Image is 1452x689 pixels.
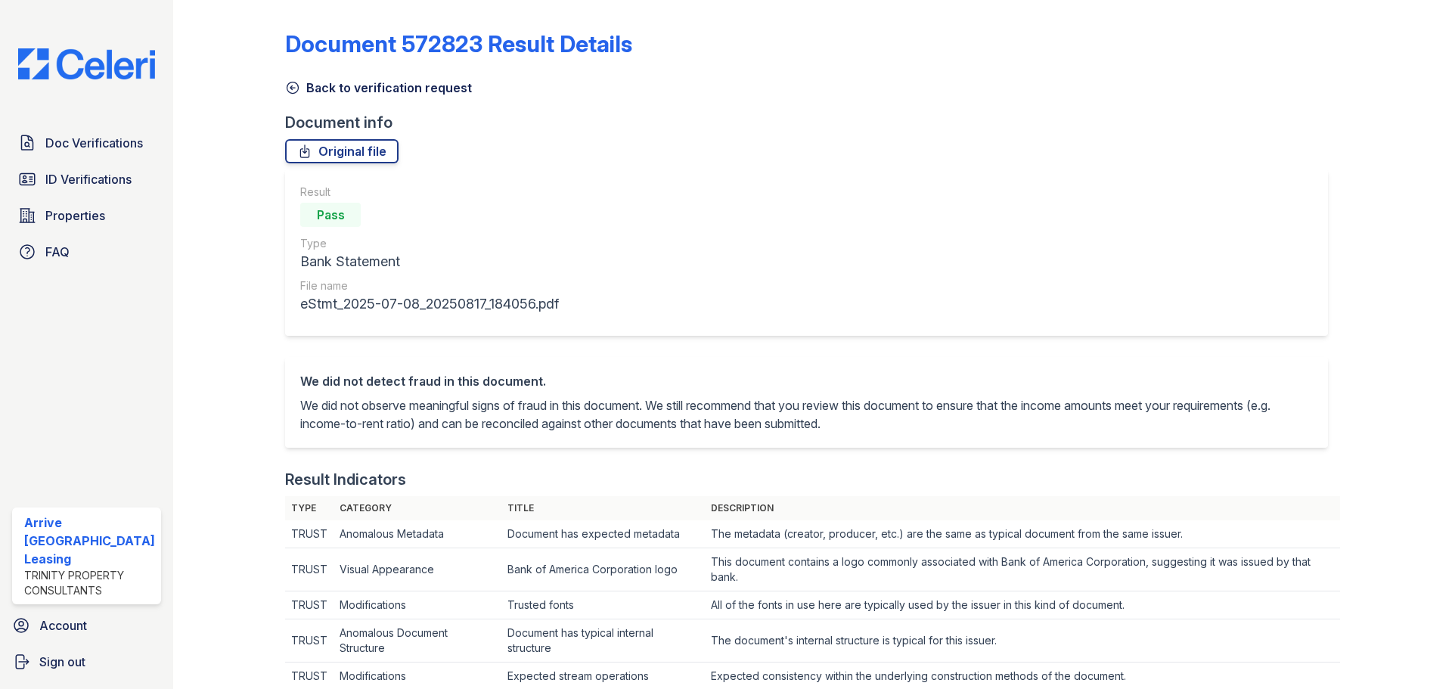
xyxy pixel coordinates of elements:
td: The metadata (creator, producer, etc.) are the same as typical document from the same issuer. [705,520,1340,548]
span: Doc Verifications [45,134,143,152]
td: Anomalous Document Structure [334,619,501,663]
td: Trusted fonts [501,591,705,619]
a: Doc Verifications [12,128,161,158]
div: Arrive [GEOGRAPHIC_DATA] Leasing [24,514,155,568]
td: Visual Appearance [334,548,501,591]
a: Properties [12,200,161,231]
span: FAQ [45,243,70,261]
div: File name [300,278,559,293]
td: Anomalous Metadata [334,520,501,548]
div: Type [300,236,559,251]
td: Bank of America Corporation logo [501,548,705,591]
a: Back to verification request [285,79,472,97]
td: Document has typical internal structure [501,619,705,663]
td: TRUST [285,548,334,591]
th: Description [705,496,1340,520]
td: All of the fonts in use here are typically used by the issuer in this kind of document. [705,591,1340,619]
td: The document's internal structure is typical for this issuer. [705,619,1340,663]
td: TRUST [285,520,334,548]
td: TRUST [285,591,334,619]
td: TRUST [285,619,334,663]
a: Sign out [6,647,167,677]
a: ID Verifications [12,164,161,194]
span: Account [39,616,87,635]
span: Sign out [39,653,85,671]
td: Document has expected metadata [501,520,705,548]
div: We did not detect fraud in this document. [300,372,1313,390]
div: Result Indicators [285,469,406,490]
div: Trinity Property Consultants [24,568,155,598]
a: Document 572823 Result Details [285,30,632,57]
td: This document contains a logo commonly associated with Bank of America Corporation, suggesting it... [705,548,1340,591]
img: CE_Logo_Blue-a8612792a0a2168367f1c8372b55b34899dd931a85d93a1a3d3e32e68fde9ad4.png [6,48,167,79]
div: Result [300,185,559,200]
td: Modifications [334,591,501,619]
div: Document info [285,112,1340,133]
a: Account [6,610,167,641]
div: Bank Statement [300,251,559,272]
div: eStmt_2025-07-08_20250817_184056.pdf [300,293,559,315]
span: ID Verifications [45,170,132,188]
a: Original file [285,139,399,163]
a: FAQ [12,237,161,267]
span: Properties [45,206,105,225]
th: Title [501,496,705,520]
div: Pass [300,203,361,227]
th: Type [285,496,334,520]
th: Category [334,496,501,520]
p: We did not observe meaningful signs of fraud in this document. We still recommend that you review... [300,396,1313,433]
